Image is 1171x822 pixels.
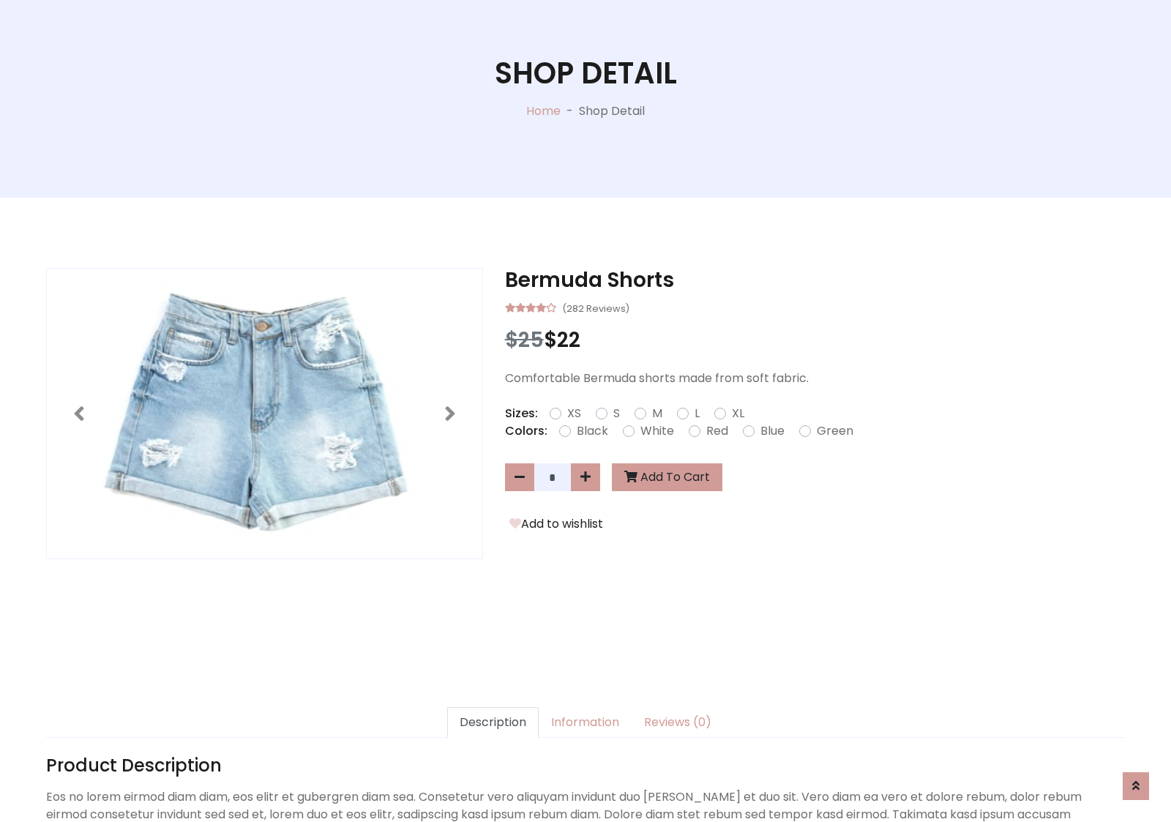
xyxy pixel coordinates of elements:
button: Add to wishlist [505,515,607,534]
a: Description [447,707,539,738]
p: - [561,102,579,120]
span: $25 [505,326,544,354]
h3: $ [505,328,1125,353]
p: Shop Detail [579,102,645,120]
button: Add To Cart [612,463,722,491]
h3: Bermuda Shorts [505,268,1125,293]
img: Image [47,269,482,558]
label: L [695,405,700,422]
p: Colors: [505,422,547,440]
p: Sizes: [505,405,538,422]
a: Information [539,707,632,738]
label: White [640,422,674,440]
label: Blue [760,422,785,440]
h1: Shop Detail [495,56,677,91]
p: Comfortable Bermuda shorts made from soft fabric. [505,370,1125,387]
label: Black [577,422,608,440]
a: Home [526,102,561,119]
label: M [652,405,662,422]
a: Reviews (0) [632,707,724,738]
small: (282 Reviews) [562,299,629,316]
label: Green [817,422,853,440]
span: 22 [557,326,580,354]
label: S [613,405,620,422]
label: XL [732,405,744,422]
h4: Product Description [46,755,1125,777]
label: XS [567,405,581,422]
label: Red [706,422,728,440]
